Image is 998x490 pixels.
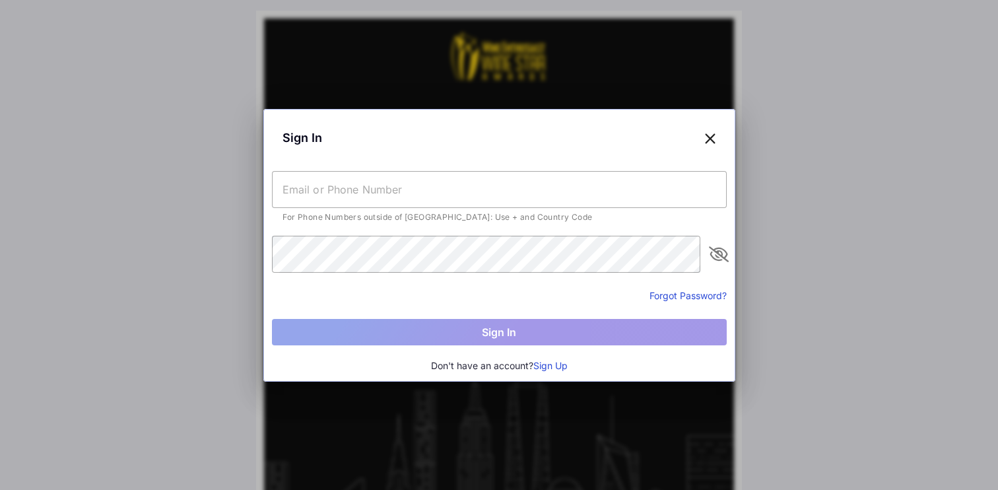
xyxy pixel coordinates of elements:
[649,289,727,302] button: Forgot Password?
[272,171,727,208] input: Email or Phone Number
[272,359,727,373] div: Don't have an account?
[533,359,568,373] button: Sign Up
[272,319,727,345] button: Sign In
[283,213,716,221] div: For Phone Numbers outside of [GEOGRAPHIC_DATA]: Use + and Country Code
[711,246,727,262] i: appended action
[283,129,322,147] span: Sign In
